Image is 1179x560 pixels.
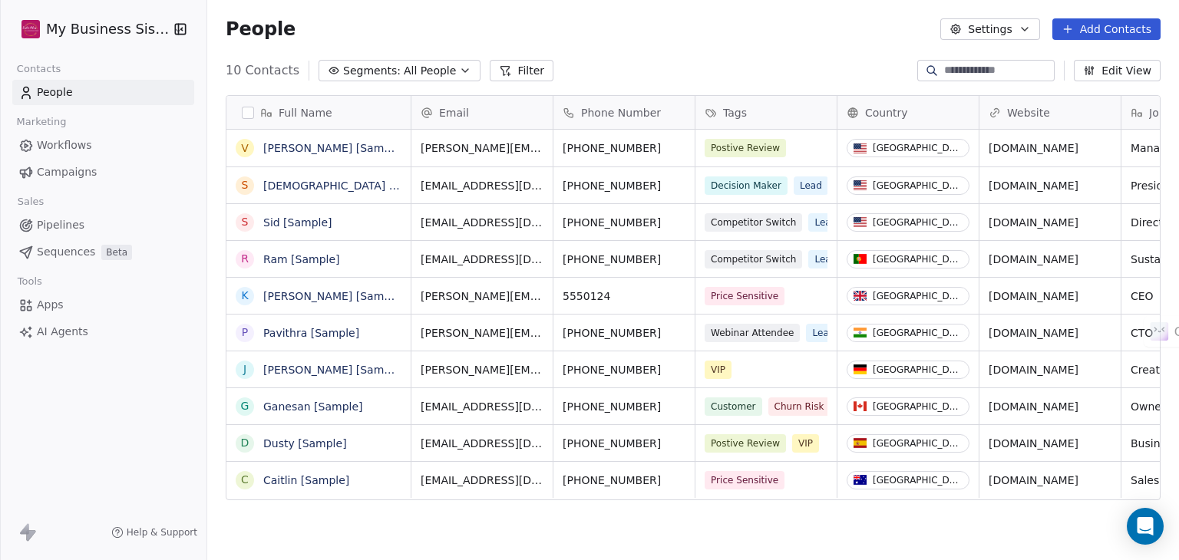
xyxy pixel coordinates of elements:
a: [DOMAIN_NAME] [989,327,1078,339]
span: Sequences [37,244,95,260]
span: [EMAIL_ADDRESS][DOMAIN_NAME] [421,436,543,451]
span: Website [1007,105,1050,120]
a: [DEMOGRAPHIC_DATA] [Sample] [263,180,438,192]
span: People [37,84,73,100]
span: Phone Number [581,105,661,120]
a: [DOMAIN_NAME] [989,253,1078,265]
span: Postive Review [705,434,786,453]
span: [PHONE_NUMBER] [563,140,685,156]
span: [EMAIL_ADDRESS][DOMAIN_NAME] [421,178,543,193]
span: [PHONE_NUMBER] [563,436,685,451]
button: Edit View [1074,60,1161,81]
button: My Business Sister [18,16,163,42]
div: Open Intercom Messenger [1127,508,1164,545]
div: D [241,435,249,451]
a: Pipelines [12,212,194,238]
span: Lead [794,176,828,195]
div: Country [837,96,979,129]
div: Email [411,96,553,129]
span: Email [439,105,469,120]
div: J [243,361,246,377]
a: [PERSON_NAME] [Sample] [263,142,405,154]
div: Full Name [226,96,411,129]
span: [EMAIL_ADDRESS][DOMAIN_NAME] [421,399,543,414]
span: 10 Contacts [226,61,299,80]
div: Website [979,96,1121,129]
a: [DOMAIN_NAME] [989,400,1078,413]
a: Caitlin [Sample] [263,474,349,486]
span: Marketing [10,110,73,133]
span: [EMAIL_ADDRESS][DOMAIN_NAME] [421,252,543,267]
span: Decision Maker [705,176,788,195]
a: Help & Support [111,526,197,539]
div: S [242,214,249,230]
span: Help & Support [127,526,197,539]
span: [PERSON_NAME][EMAIL_ADDRESS][DOMAIN_NAME] [421,325,543,341]
div: [GEOGRAPHIC_DATA] [873,401,963,412]
span: People [226,18,296,41]
a: Ganesan [Sample] [263,400,363,413]
span: Beta [101,245,132,260]
span: [EMAIL_ADDRESS][DOMAIN_NAME] [421,473,543,488]
span: [PHONE_NUMBER] [563,399,685,414]
div: [GEOGRAPHIC_DATA] [873,254,963,265]
a: Apps [12,292,194,318]
span: [PERSON_NAME][EMAIL_ADDRESS][DOMAIN_NAME] [421,140,543,156]
button: Settings [940,18,1039,40]
span: Tools [11,270,48,293]
a: SequencesBeta [12,239,194,265]
span: Customer [705,397,762,416]
span: Tags [723,105,747,120]
div: [GEOGRAPHIC_DATA] [873,438,963,449]
span: Competitor Switch [705,250,802,268]
div: P [242,324,248,341]
span: [PHONE_NUMBER] [563,473,685,488]
span: [PHONE_NUMBER] [563,178,685,193]
span: [PHONE_NUMBER] [563,215,685,230]
span: [PHONE_NUMBER] [563,325,685,341]
span: AI Agents [37,324,88,340]
a: Pavithra [Sample] [263,327,359,339]
div: K [241,288,248,304]
span: All People [404,63,456,79]
div: [GEOGRAPHIC_DATA] [873,143,963,153]
div: Phone Number [553,96,695,129]
span: VIP [792,434,819,453]
span: [PHONE_NUMBER] [563,252,685,267]
div: V [241,140,249,156]
button: Filter [490,60,553,81]
div: [GEOGRAPHIC_DATA] [873,475,963,486]
button: Add Contacts [1052,18,1161,40]
a: [DOMAIN_NAME] [989,290,1078,302]
div: C [241,472,249,488]
span: Lead [806,324,840,342]
span: Contacts [10,58,68,81]
span: [EMAIL_ADDRESS][DOMAIN_NAME] [421,215,543,230]
div: [GEOGRAPHIC_DATA] [873,291,963,301]
a: [DOMAIN_NAME] [989,216,1078,229]
a: [DOMAIN_NAME] [989,180,1078,192]
a: Ram [Sample] [263,253,340,265]
div: [GEOGRAPHIC_DATA] [873,180,963,191]
span: Workflows [37,137,92,153]
span: Segments: [343,63,401,79]
span: Full Name [279,105,332,120]
span: Competitor Switch [705,213,802,232]
div: S [242,177,249,193]
div: G [241,398,249,414]
span: VIP [705,361,732,379]
span: Apps [37,297,64,313]
span: Webinar Attendee [705,324,800,342]
a: Workflows [12,133,194,158]
div: [GEOGRAPHIC_DATA] [873,364,963,375]
span: Churn Risk [768,397,831,416]
div: Tags [695,96,837,129]
a: [PERSON_NAME] [Sample] [263,290,405,302]
div: [GEOGRAPHIC_DATA] [873,328,963,338]
div: R [241,251,249,267]
span: Price Sensitive [705,471,784,489]
span: [PERSON_NAME][EMAIL_ADDRESS][DOMAIN_NAME] [421,288,543,304]
span: Price Sensitive [705,287,784,305]
a: [DOMAIN_NAME] [989,142,1078,154]
img: Official%20Logo%20(7).png [21,20,40,38]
